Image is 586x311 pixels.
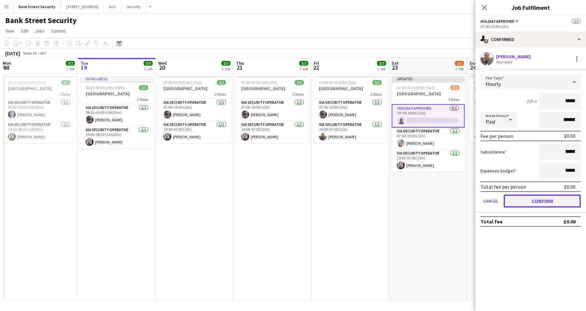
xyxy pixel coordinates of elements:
[8,80,46,85] span: 08:30-08:30 (24h) (Tue)
[80,76,153,148] div: In progress08:30-08:30 (24h) (Wed)2/2[GEOGRAPHIC_DATA]2 RolesSIA Security Operative1/108:30-19:00...
[392,60,399,66] span: Sat
[572,19,581,24] span: 2/3
[455,66,464,71] div: 1 Job
[235,64,244,71] span: 21
[66,61,75,66] span: 2/2
[475,80,513,85] span: 07:00-07:00 (24h) (Mon)
[314,86,387,91] h3: [GEOGRAPHIC_DATA]
[137,97,148,102] span: 2 Roles
[468,64,477,71] span: 24
[496,54,531,60] div: [PERSON_NAME]
[217,80,226,85] span: 2/2
[122,0,146,13] button: Security
[314,76,387,143] app-job-card: 07:00-07:00 (24h) (Sat)2/2[GEOGRAPHIC_DATA]2 RolesSIA Security Operative1/107:00-19:00 (12h)[PERS...
[392,104,465,128] app-card-role: Holiday Approved0/107:00-19:00 (12h)
[564,218,576,225] div: £0.00
[314,60,319,66] span: Fri
[5,50,20,57] div: [DATE]
[3,121,76,143] app-card-role: SIA Security Operative1/119:00-08:30 (13h30m)[PERSON_NAME]
[293,92,304,97] span: 2 Roles
[392,76,465,172] app-job-card: Updated07:00-07:00 (24h) (Sun)2/3[GEOGRAPHIC_DATA]3 RolesHoliday Approved0/107:00-19:00 (12h) SIA...
[21,28,28,34] span: Edit
[475,3,586,12] h3: Job Fulfilment
[163,80,202,85] span: 07:00-07:00 (24h) (Thu)
[319,80,356,85] span: 07:00-07:00 (24h) (Sat)
[18,27,31,35] a: Edit
[80,126,153,148] app-card-role: SIA Security Operative1/119:00-08:30 (13h30m)[PERSON_NAME]
[299,61,308,66] span: 2/2
[80,76,153,81] div: In progress
[59,92,70,97] span: 2 Roles
[3,99,76,121] app-card-role: SIA Security Operative1/108:30-19:00 (10h30m)[PERSON_NAME]
[504,195,581,208] button: Confirm
[372,80,382,85] span: 2/2
[236,60,244,66] span: Thu
[32,27,47,35] a: Jobs
[377,66,386,71] div: 1 Job
[481,24,581,29] div: 07:00-19:00 (12h)
[295,80,304,85] span: 2/2
[66,66,75,71] div: 1 Job
[300,66,308,71] div: 1 Job
[158,76,231,143] app-job-card: 07:00-07:00 (24h) (Thu)2/2[GEOGRAPHIC_DATA]2 RolesSIA Security Operative1/107:00-19:00 (12h)[PERS...
[313,64,319,71] span: 22
[221,61,230,66] span: 2/2
[79,64,88,71] span: 19
[496,60,513,64] div: Not rated
[481,149,507,155] label: Subsistence
[370,92,382,97] span: 2 Roles
[481,183,526,190] div: Total fee per person
[144,61,153,66] span: 2/2
[61,0,104,13] button: [STREET_ADDRESS]
[526,98,537,104] div: 12h x
[236,121,309,143] app-card-role: SIA Security Operative1/119:00-07:00 (12h)[PERSON_NAME]
[61,80,70,85] span: 2/2
[215,92,226,97] span: 2 Roles
[35,28,45,34] span: Jobs
[2,64,11,71] span: 18
[51,28,66,34] span: Comms
[5,28,14,34] span: View
[392,76,465,81] div: Updated
[5,16,77,25] h1: Bank Street Security
[49,27,68,35] a: Comms
[564,183,576,190] div: £0.00
[3,60,11,66] span: Mon
[158,121,231,143] app-card-role: SIA Security Operative1/119:00-07:00 (12h)[PERSON_NAME]
[392,91,465,97] h3: [GEOGRAPHIC_DATA]
[236,86,309,91] h3: [GEOGRAPHIC_DATA]
[3,76,76,143] app-job-card: 08:30-08:30 (24h) (Tue)2/2[GEOGRAPHIC_DATA]2 RolesSIA Security Operative1/108:30-19:00 (10h30m)[P...
[469,121,542,143] app-card-role: SIA Security Operative1/119:00-07:00 (12h)[PERSON_NAME]
[481,19,514,24] span: Holiday Approved
[475,32,586,47] div: Confirmed
[314,121,387,143] app-card-role: SIA Security Operative1/119:00-07:00 (12h)[PERSON_NAME]
[377,61,386,66] span: 2/2
[469,60,477,66] span: Sun
[469,76,542,143] app-job-card: 07:00-07:00 (24h) (Mon)2/2[GEOGRAPHIC_DATA]2 RolesSIA Security Operative1/107:00-19:00 (12h)[PERS...
[391,64,399,71] span: 23
[392,128,465,150] app-card-role: SIA Security Operative1/107:00-19:00 (12h)[PERSON_NAME]
[3,27,17,35] a: View
[469,86,542,91] h3: [GEOGRAPHIC_DATA]
[455,61,464,66] span: 2/3
[486,81,501,87] span: Hourly
[80,104,153,126] app-card-role: SIA Security Operative1/108:30-19:00 (10h30m)[PERSON_NAME]
[86,85,124,90] span: 08:30-08:30 (24h) (Wed)
[481,168,517,174] label: Expenses budget
[13,0,61,13] button: Bank Street Security
[564,133,576,139] div: £0.00
[481,133,513,139] div: Fee per person
[314,99,387,121] app-card-role: SIA Security Operative1/107:00-19:00 (12h)[PERSON_NAME]
[481,195,501,208] button: Cancel
[469,99,542,121] app-card-role: SIA Security Operative1/107:00-19:00 (12h)[PERSON_NAME]
[397,85,435,90] span: 07:00-07:00 (24h) (Sun)
[392,150,465,172] app-card-role: SIA Security Operative1/119:00-07:00 (12h)[PERSON_NAME]
[158,60,167,66] span: Wed
[236,76,309,143] app-job-card: 07:00-07:00 (24h) (Fri)2/2[GEOGRAPHIC_DATA]2 RolesSIA Security Operative1/107:00-19:00 (12h)[PERS...
[222,66,230,71] div: 1 Job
